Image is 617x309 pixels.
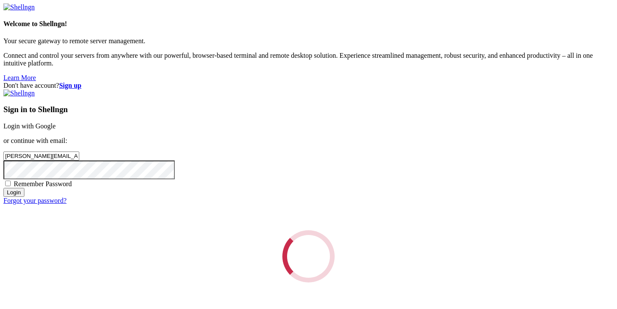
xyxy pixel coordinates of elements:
[3,188,24,197] input: Login
[3,152,79,160] input: Email address
[3,74,36,81] a: Learn More
[3,37,614,45] p: Your secure gateway to remote server management.
[3,3,35,11] img: Shellngn
[59,82,81,89] a: Sign up
[3,197,66,204] a: Forgot your password?
[3,52,614,67] p: Connect and control your servers from anywhere with our powerful, browser-based terminal and remo...
[3,122,56,130] a: Login with Google
[282,230,335,282] div: Loading...
[3,20,614,28] h4: Welcome to Shellngn!
[3,137,614,145] p: or continue with email:
[3,105,614,114] h3: Sign in to Shellngn
[5,181,11,186] input: Remember Password
[3,82,614,89] div: Don't have account?
[14,180,72,187] span: Remember Password
[3,89,35,97] img: Shellngn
